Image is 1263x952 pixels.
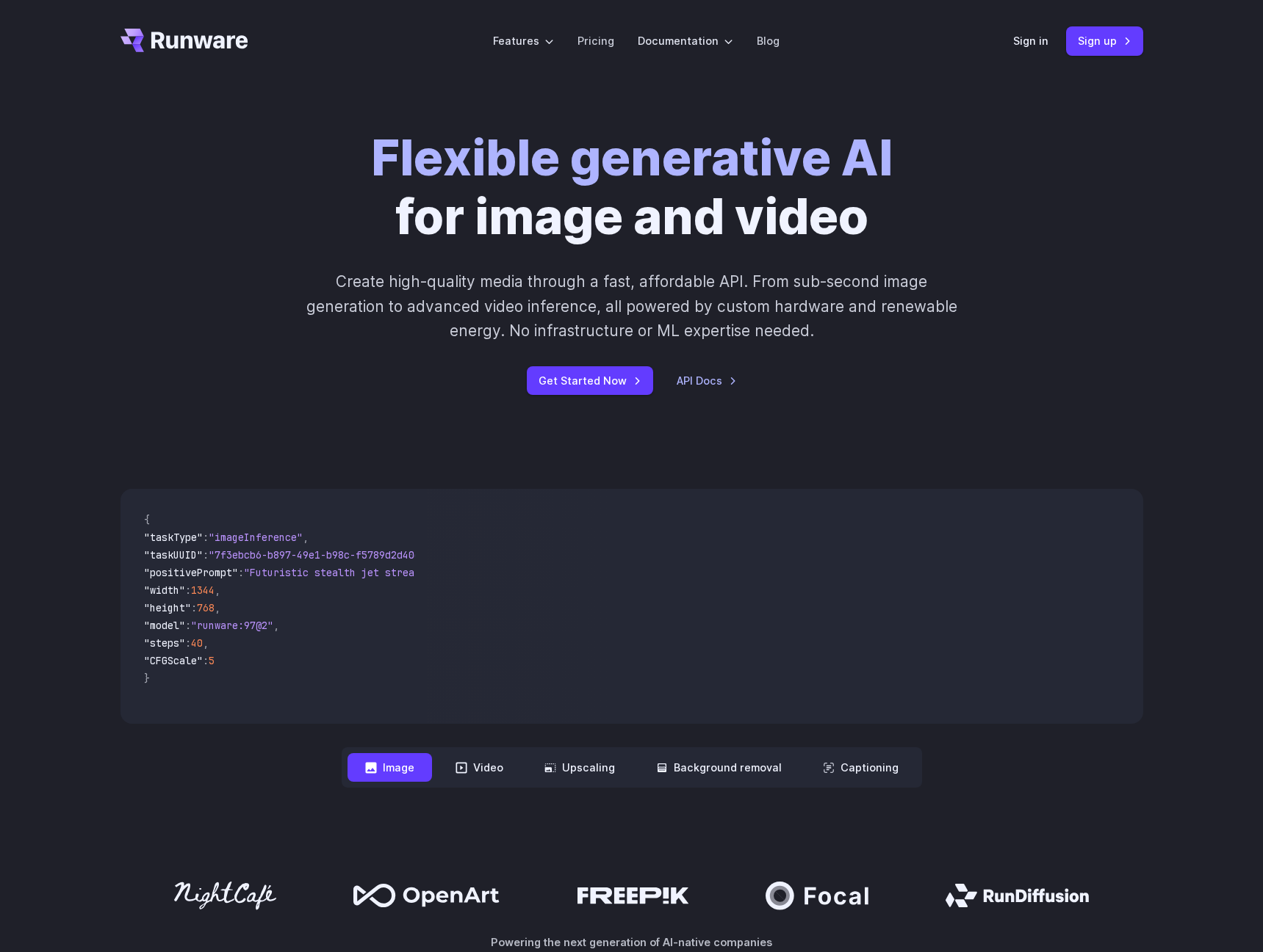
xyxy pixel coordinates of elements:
[303,531,309,544] span: ,
[191,619,273,632] span: "runware:97@2"
[209,654,215,667] span: 5
[144,601,191,614] span: "height"
[1013,32,1048,49] a: Sign in
[144,531,203,544] span: "taskType"
[185,584,191,597] span: :
[638,753,799,782] button: Background removal
[203,548,209,562] span: :
[144,566,238,579] span: "positivePrompt"
[527,366,653,395] a: Get Started Now
[144,654,203,667] span: "CFGScale"
[209,548,432,562] span: "7f3ebcb6-b897-49e1-b98c-f5789d2d40d7"
[348,753,432,782] button: Image
[527,753,633,782] button: Upscaling
[120,934,1143,951] p: Powering the next generation of AI-native companies
[371,128,893,187] strong: Flexible generative AI
[144,548,203,562] span: "taskUUID"
[757,32,780,49] a: Blog
[371,129,893,246] h1: for image and video
[185,636,191,650] span: :
[144,672,150,685] span: }
[577,32,614,49] a: Pricing
[273,619,279,632] span: ,
[215,584,220,597] span: ,
[677,372,737,389] a: API Docs
[203,531,209,544] span: :
[144,619,185,632] span: "model"
[438,753,521,782] button: Video
[638,32,733,49] label: Documentation
[185,619,191,632] span: :
[144,513,150,526] span: {
[209,531,303,544] span: "imageInference"
[304,269,959,343] p: Create high-quality media through a fast, affordable API. From sub-second image generation to adv...
[805,753,916,782] button: Captioning
[144,584,185,597] span: "width"
[493,32,554,49] label: Features
[120,29,248,52] a: Go to /
[203,654,209,667] span: :
[238,566,244,579] span: :
[144,636,185,650] span: "steps"
[191,636,203,650] span: 40
[191,584,215,597] span: 1344
[191,601,197,614] span: :
[203,636,209,650] span: ,
[215,601,220,614] span: ,
[197,601,215,614] span: 768
[1066,26,1143,55] a: Sign up
[244,566,779,579] span: "Futuristic stealth jet streaking through a neon-lit cityscape with glowing purple exhaust"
